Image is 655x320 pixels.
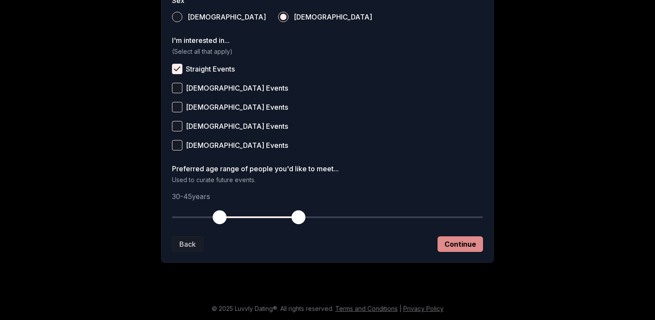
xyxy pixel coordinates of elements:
[172,47,483,56] p: (Select all that apply)
[172,102,182,112] button: [DEMOGRAPHIC_DATA] Events
[172,64,182,74] button: Straight Events
[403,305,444,312] a: Privacy Policy
[172,176,483,184] p: Used to curate future events.
[438,236,483,252] button: Continue
[172,140,182,150] button: [DEMOGRAPHIC_DATA] Events
[172,165,483,172] label: Preferred age range of people you'd like to meet...
[186,123,288,130] span: [DEMOGRAPHIC_DATA] Events
[172,37,483,44] label: I'm interested in...
[172,236,203,252] button: Back
[172,12,182,22] button: [DEMOGRAPHIC_DATA]
[278,12,289,22] button: [DEMOGRAPHIC_DATA]
[335,305,398,312] a: Terms and Conditions
[186,142,288,149] span: [DEMOGRAPHIC_DATA] Events
[172,121,182,131] button: [DEMOGRAPHIC_DATA] Events
[294,13,372,20] span: [DEMOGRAPHIC_DATA]
[399,305,402,312] span: |
[186,85,288,91] span: [DEMOGRAPHIC_DATA] Events
[172,191,483,202] p: 30 - 45 years
[188,13,266,20] span: [DEMOGRAPHIC_DATA]
[186,65,235,72] span: Straight Events
[186,104,288,111] span: [DEMOGRAPHIC_DATA] Events
[172,83,182,93] button: [DEMOGRAPHIC_DATA] Events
